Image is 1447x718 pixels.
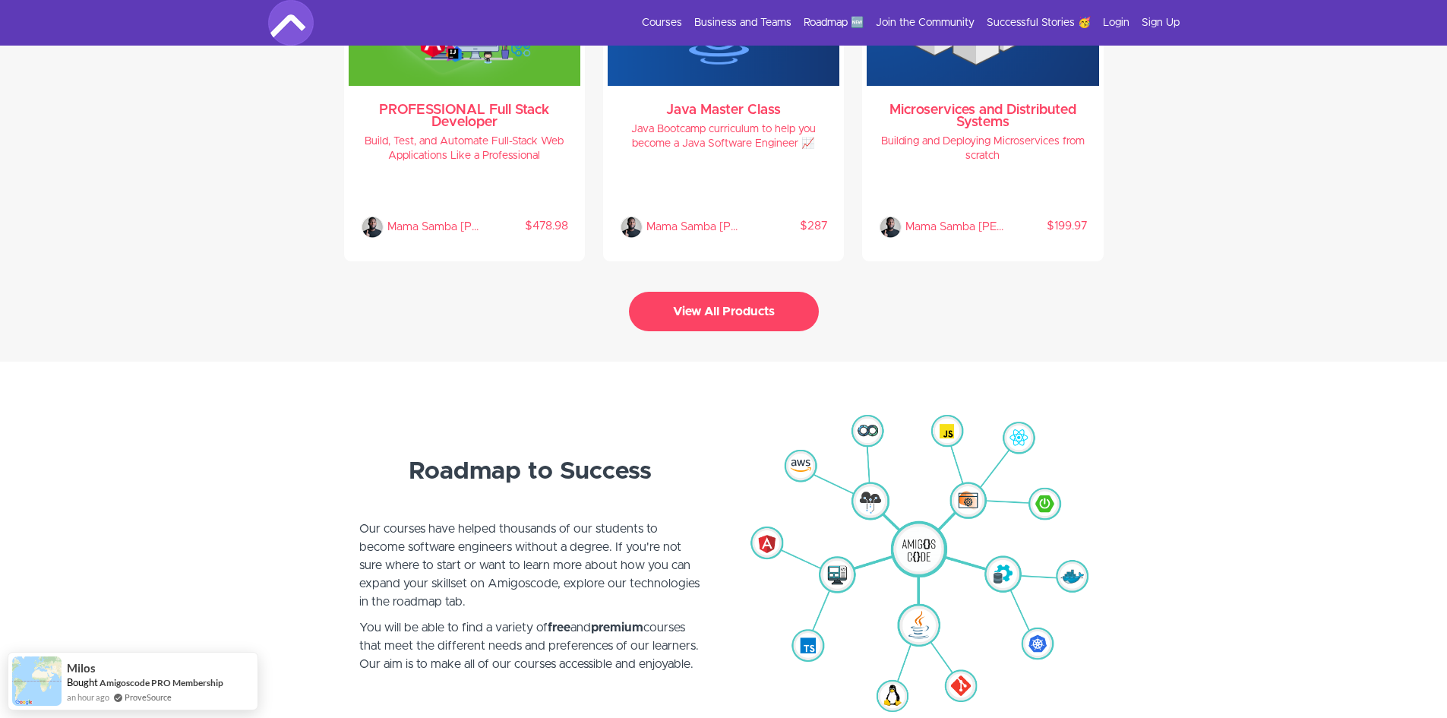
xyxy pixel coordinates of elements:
[879,104,1086,128] h3: Microservices and Distributed Systems
[620,122,827,151] h4: Java Bootcamp curriculum to help you become a Java Software Engineer 📈
[987,15,1091,30] a: Successful Stories 🥳
[642,15,682,30] a: Courses
[100,676,223,689] a: Amigoscode PRO Membership
[646,216,744,239] p: Mama Samba Braima Nelson
[12,656,62,706] img: provesource social proof notification image
[361,216,384,239] img: Mama Samba Braima Nelson
[629,292,819,331] button: View All Products
[876,15,975,30] a: Join the Community
[620,216,643,239] img: Mama Samba Braima Nelson
[879,134,1086,163] h4: Building and Deploying Microservices from scratch
[744,219,827,234] p: $287
[1003,219,1086,234] p: $199.97
[1103,15,1129,30] a: Login
[620,104,827,116] h3: Java Master Class
[694,15,791,30] a: Business and Teams
[67,662,96,675] span: Milos
[361,104,568,128] h3: PROFESSIONAL Full Stack Developer
[67,676,98,688] span: Bought
[485,219,568,234] p: $478.98
[125,691,172,704] a: ProveSource
[804,15,864,30] a: Roadmap 🆕
[409,460,652,484] strong: Roadmap to Success
[67,691,109,704] span: an hour ago
[1142,15,1180,30] a: Sign Up
[359,618,701,691] p: You will be able to find a variety of and courses that meet the different needs and preferences o...
[905,216,1003,239] p: Mama Samba Braima Nelson
[548,622,570,634] strong: free
[629,309,819,317] a: View All Products
[361,134,568,163] h4: Build, Test, and Automate Full-Stack Web Applications Like a Professional
[387,216,485,239] p: Mama Samba Braima Nelson
[359,520,701,611] p: Our courses have helped thousands of our students to become software engineers without a degree. ...
[591,622,643,634] strong: premium
[879,216,902,239] img: Mama Samba Braima Nelson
